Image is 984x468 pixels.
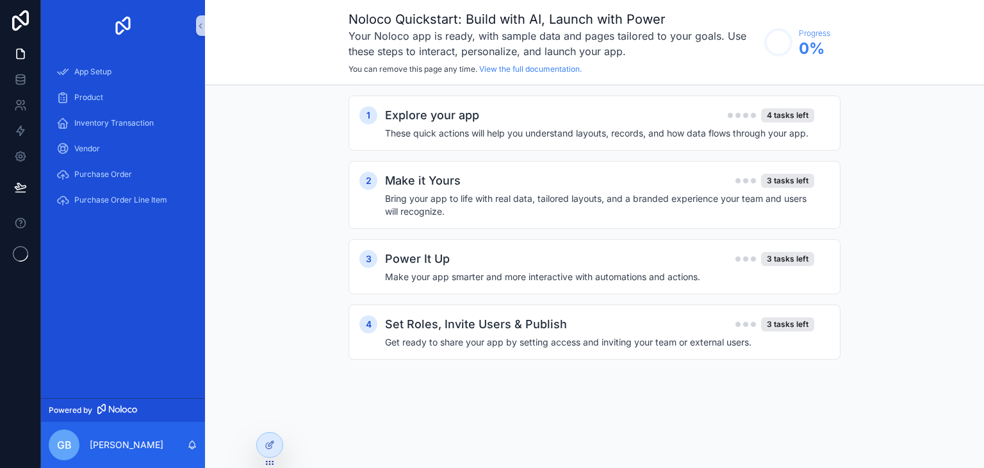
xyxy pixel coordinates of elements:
div: scrollable content [41,51,205,228]
span: Vendor [74,144,100,154]
span: Inventory Transaction [74,118,154,128]
h2: Explore your app [385,106,479,124]
p: [PERSON_NAME] [90,439,163,451]
a: View the full documentation. [479,64,582,74]
h4: These quick actions will help you understand layouts, records, and how data flows through your app. [385,127,814,140]
span: Progress [799,28,830,38]
span: 0 % [799,38,830,59]
img: App logo [113,15,133,36]
span: App Setup [74,67,111,77]
h2: Power It Up [385,250,450,268]
a: App Setup [49,60,197,83]
a: Vendor [49,137,197,160]
div: 3 [359,250,377,268]
h4: Bring your app to life with real data, tailored layouts, and a branded experience your team and u... [385,192,814,218]
a: Purchase Order [49,163,197,186]
div: 3 tasks left [761,174,814,188]
h3: Your Noloco app is ready, with sample data and pages tailored to your goals. Use these steps to i... [348,28,758,59]
a: Powered by [41,398,205,422]
h1: Noloco Quickstart: Build with AI, Launch with Power [348,10,758,28]
a: Purchase Order Line Item [49,188,197,212]
h2: Make it Yours [385,172,461,190]
h2: Set Roles, Invite Users & Publish [385,315,567,333]
div: 4 [359,315,377,333]
span: You can remove this page any time. [348,64,477,74]
div: 4 tasks left [761,108,814,122]
span: Powered by [49,405,92,415]
div: scrollable content [205,85,984,394]
span: Purchase Order [74,169,132,180]
span: GB [57,437,72,453]
span: Product [74,92,103,103]
span: Purchase Order Line Item [74,195,167,205]
a: Product [49,86,197,109]
div: 1 [359,106,377,124]
a: Inventory Transaction [49,112,197,135]
div: 3 tasks left [761,317,814,331]
h4: Make your app smarter and more interactive with automations and actions. [385,271,814,283]
div: 2 [359,172,377,190]
h4: Get ready to share your app by setting access and inviting your team or external users. [385,336,814,349]
div: 3 tasks left [761,252,814,266]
